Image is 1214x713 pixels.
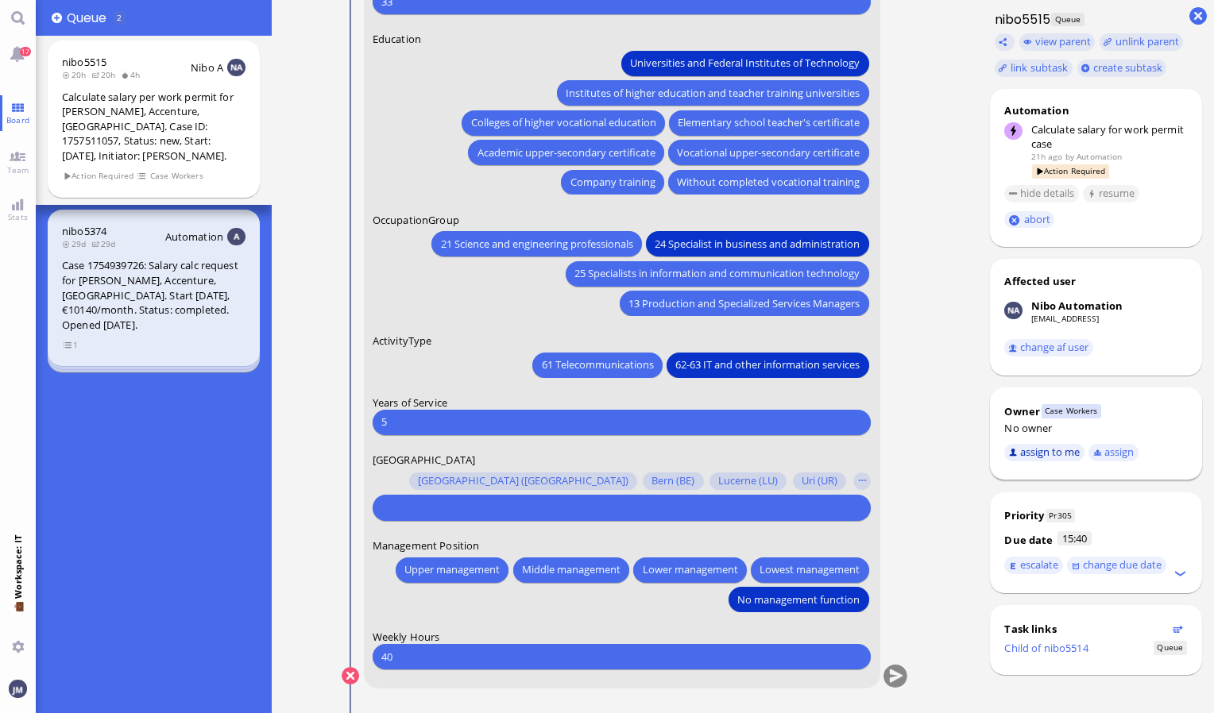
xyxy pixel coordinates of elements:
[409,472,637,490] button: [GEOGRAPHIC_DATA] ([GEOGRAPHIC_DATA])
[1004,622,1168,636] div: Task links
[3,164,33,175] span: Team
[995,60,1073,77] task-group-action-menu: link subtask
[227,228,245,245] img: Aut
[91,69,121,80] span: 20h
[1049,510,1057,521] span: Pr
[575,265,860,282] span: 25 Specialists in information and communication technology
[566,260,868,286] button: 25 Specialists in information and communication technology
[1004,508,1044,522] div: Priority
[2,114,33,125] span: Board
[373,630,440,644] span: Weekly Hours
[542,356,654,373] span: 61 Telecommunications
[562,169,664,195] button: Company training
[62,224,106,238] a: nibo5374
[1077,60,1167,77] button: create subtask
[631,55,860,71] span: Universities and Federal Institutes of Technology
[678,144,860,160] span: Vocational upper-secondary certificate
[373,32,421,46] span: Education
[165,229,223,244] span: Automation
[1067,557,1166,574] button: change due date
[643,561,738,578] span: Lower management
[1004,339,1093,356] button: change af user
[718,475,778,488] span: Lucerne (LU)
[4,211,32,222] span: Stats
[52,13,62,23] button: Add
[1032,164,1109,178] span: Action Required
[620,291,868,316] button: 13 Production and Specialized Services Managers
[621,50,868,75] button: Universities and Federal Institutes of Technology
[373,538,479,553] span: Management Position
[1031,313,1100,324] a: [EMAIL_ADDRESS]
[652,475,695,488] span: Bern (BE)
[1031,151,1063,162] span: 21h ago
[1011,60,1069,75] span: link subtask
[191,60,223,75] span: Nibo A
[990,10,1050,29] h1: nibo5515
[513,557,629,582] button: Middle management
[566,84,860,101] span: Institutes of higher education and teacher training universities
[668,140,868,165] button: Vocational upper-secondary certificate
[91,238,121,249] span: 29d
[1083,185,1139,202] button: resume
[1154,641,1186,654] span: Status
[1004,533,1053,547] div: Due date
[62,55,106,69] a: nibo5515
[149,169,203,183] span: Case Workers
[629,295,860,311] span: 13 Production and Specialized Services Managers
[1031,299,1123,313] div: Nibo Automation
[1173,624,1183,634] button: Show flow diagram
[12,599,24,634] span: 💼 Workspace: IT
[227,59,245,76] img: NA
[62,258,246,332] div: Case 1754939726: Salary calc request for [PERSON_NAME], Accenture, [GEOGRAPHIC_DATA]. Start [DATE...
[522,561,621,578] span: Middle management
[676,356,860,373] span: 62-63 IT and other information services
[1057,531,1092,545] span: 15:40
[1051,13,1084,26] span: Queue
[373,212,459,226] span: OccupationGroup
[669,110,868,135] button: Elementary school teacher's certificate
[1100,33,1184,51] button: unlink parent
[738,591,860,607] span: No management function
[62,238,91,249] span: 29d
[1004,404,1040,418] div: Owner
[63,338,79,352] span: view 1 items
[646,231,868,256] button: 24 Specialist in business and administration
[1004,444,1084,461] button: assign to me
[655,235,860,252] span: 24 Specialist in business and administration
[63,169,134,183] span: Action Required
[1031,122,1188,151] div: Calculate salary for work permit case
[995,33,1015,51] button: Copy ticket nibo5515 link to clipboard
[404,561,500,578] span: Upper management
[667,352,868,377] button: 62-63 IT and other information services
[396,557,508,582] button: Upper management
[62,90,246,164] div: Calculate salary per work permit for [PERSON_NAME], Accenture, [GEOGRAPHIC_DATA]. Case ID: 175751...
[121,69,145,80] span: 4h
[729,587,868,612] button: No management function
[634,557,747,582] button: Lower management
[373,333,432,348] span: ActivityType
[418,475,628,488] span: [GEOGRAPHIC_DATA] ([GEOGRAPHIC_DATA])
[1004,421,1188,435] div: No owner
[1004,557,1063,574] button: escalate
[643,472,703,490] button: Bern (BE)
[1065,151,1074,162] span: by
[802,475,837,488] span: Uri (UR)
[1004,185,1079,202] button: hide details
[462,110,665,135] button: Colleges of higher vocational education
[471,114,656,131] span: Colleges of higher vocational education
[432,231,642,256] button: 21 Science and engineering professionals
[1077,151,1122,162] span: automation@bluelakelegal.com
[1004,103,1188,118] div: Automation
[67,9,112,27] span: Queue
[477,144,655,160] span: Academic upper-secondary certificate
[678,174,860,191] span: Without completed vocational training
[1004,211,1054,228] button: abort
[1088,444,1139,461] button: assign
[679,114,860,131] span: Elementary school teacher's certificate
[1019,33,1096,51] button: view parent
[9,680,26,697] img: You
[1057,510,1072,521] span: 305
[441,235,633,252] span: 21 Science and engineering professionals
[709,472,787,490] button: Lucerne (LU)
